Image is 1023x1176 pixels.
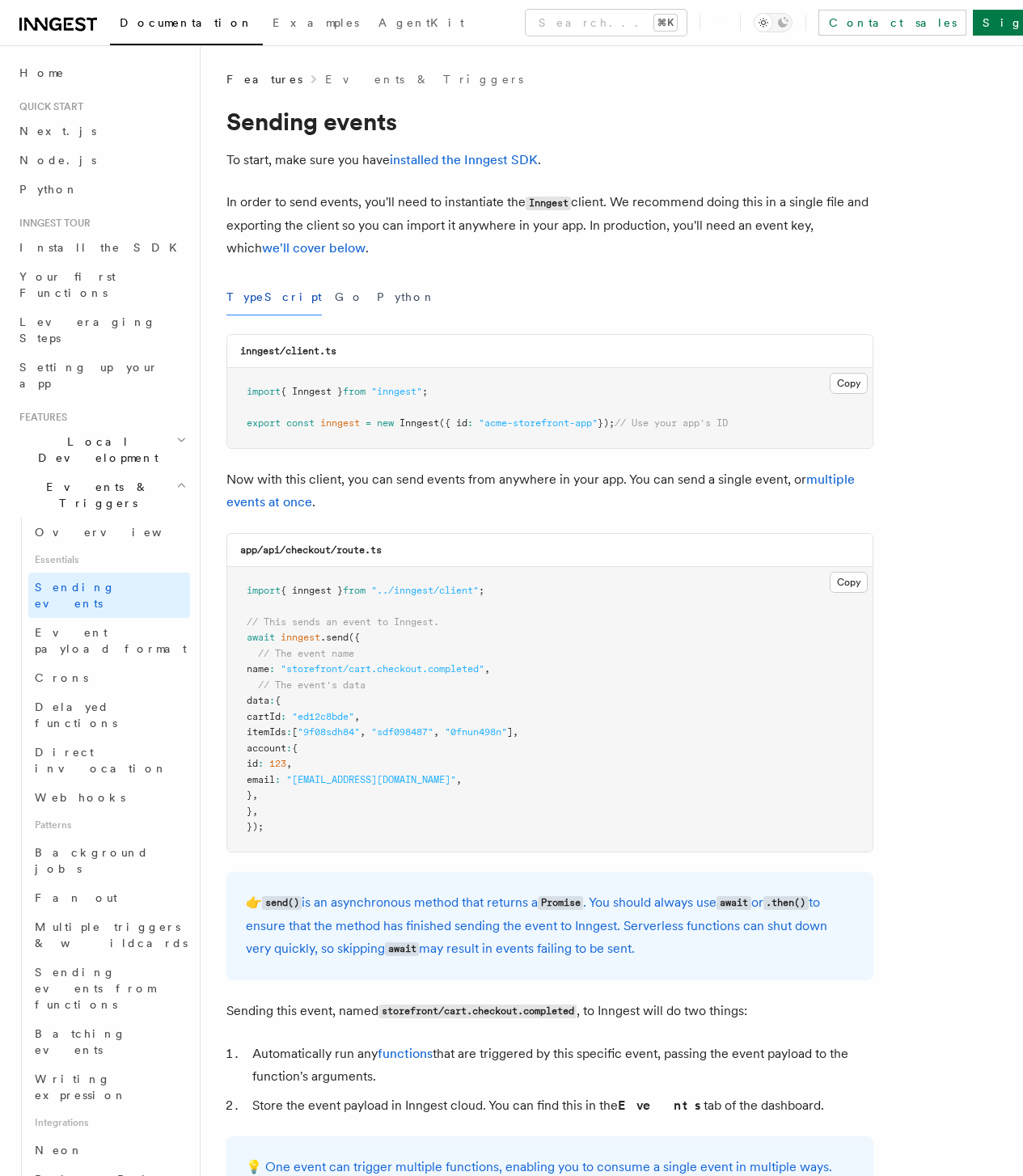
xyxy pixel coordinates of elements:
li: Automatically run any that are triggered by this specific event, passing the event payload to the... [247,1043,873,1088]
button: Local Development [13,427,190,472]
span: Patterns [28,812,190,838]
span: Neon [35,1144,83,1157]
a: Multiple triggers & wildcards [28,912,190,958]
span: Essentials [28,547,190,573]
span: [ [292,726,298,738]
a: Setting up your app [13,353,190,398]
a: Background jobs [28,838,190,883]
span: // The event's data [258,679,366,691]
code: .then() [763,896,809,910]
code: await [385,942,419,956]
span: Events & Triggers [13,479,176,511]
p: Sending this event, named , to Inngest will do two things: [226,1000,873,1023]
span: Webhooks [35,791,125,804]
span: id [247,758,258,769]
span: , [252,789,258,801]
h1: Sending events [226,107,873,136]
span: new [377,417,394,429]
code: app/api/checkout/route.ts [240,544,382,556]
span: Examples [273,16,359,29]
span: import [247,386,281,397]
code: Inngest [526,197,571,210]
p: Now with this client, you can send events from anywhere in your app. You can send a single event,... [226,468,873,514]
a: Documentation [110,5,263,45]
span: ; [479,585,484,596]
span: { [275,695,281,706]
span: from [343,386,366,397]
span: Crons [35,671,88,684]
span: export [247,417,281,429]
span: }); [247,821,264,832]
a: Your first Functions [13,262,190,307]
span: Python [19,183,78,196]
a: Sending events from functions [28,958,190,1019]
code: send() [262,896,302,910]
span: : [281,711,286,722]
span: "ed12c8bde" [292,711,354,722]
span: ({ [349,632,360,643]
span: "../inngest/client" [371,585,479,596]
span: cartId [247,711,281,722]
span: } [247,789,252,801]
span: "acme-storefront-app" [479,417,598,429]
a: Leveraging Steps [13,307,190,353]
span: : [275,774,281,785]
a: Events & Triggers [325,71,523,87]
span: Fan out [35,891,117,904]
p: 👉 is an asynchronous method that returns a . You should always use or to ensure that the method h... [246,891,854,961]
span: Integrations [28,1110,190,1136]
a: AgentKit [369,5,474,44]
span: itemIds [247,726,286,738]
span: "storefront/cart.checkout.completed" [281,663,484,675]
span: // Use your app's ID [615,417,728,429]
span: Background jobs [35,846,149,875]
a: we'll cover below [262,240,366,256]
span: { Inngest } [281,386,343,397]
span: from [343,585,366,596]
strong: Events [618,1098,704,1113]
span: Sending events [35,581,116,610]
span: Leveraging Steps [19,315,156,345]
span: inngest [320,417,360,429]
span: "sdf098487" [371,726,433,738]
code: await [717,896,750,910]
a: Next.js [13,116,190,146]
a: Fan out [28,883,190,912]
span: Features [13,411,67,424]
span: Inngest [399,417,439,429]
span: { inngest } [281,585,343,596]
a: Python [13,175,190,204]
span: Batching events [35,1027,126,1056]
a: Event payload format [28,618,190,663]
button: TypeScript [226,279,322,315]
a: Overview [28,518,190,547]
span: Quick start [13,100,83,113]
button: Go [335,279,364,315]
span: .send [320,632,349,643]
a: Delayed functions [28,692,190,738]
span: Overview [35,526,201,539]
code: Promise [538,896,583,910]
span: await [247,632,275,643]
button: Toggle dark mode [754,13,793,32]
code: storefront/cart.checkout.completed [378,1005,577,1018]
button: Copy [830,373,868,394]
span: 123 [269,758,286,769]
span: Delayed functions [35,700,117,730]
span: "[EMAIL_ADDRESS][DOMAIN_NAME]" [286,774,456,785]
span: , [433,726,439,738]
span: // This sends an event to Inngest. [247,616,439,628]
a: installed the Inngest SDK [390,152,538,167]
span: account [247,742,286,754]
span: ({ id [439,417,467,429]
button: Events & Triggers [13,472,190,518]
span: "9f08sdh84" [298,726,360,738]
span: // The event name [258,648,354,659]
span: Event payload format [35,626,187,655]
span: { [292,742,298,754]
button: Python [377,279,436,315]
span: , [354,711,360,722]
span: Node.js [19,154,96,167]
a: Writing expression [28,1064,190,1110]
code: inngest/client.ts [240,345,336,357]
